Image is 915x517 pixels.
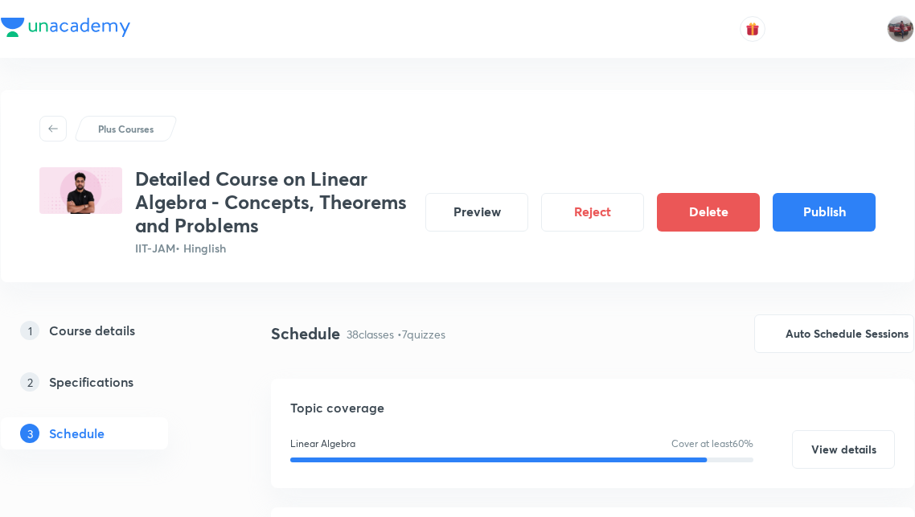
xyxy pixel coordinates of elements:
h5: Schedule [49,424,105,443]
img: Company Logo [1,18,130,37]
a: Company Logo [1,18,130,41]
p: 2 [20,372,39,392]
p: Cover at least 60 % [671,437,753,451]
button: Reject [541,193,644,232]
button: Publish [773,193,876,232]
img: 4144E0AE-F747-41AF-8490-4C8B0C151B18_plus.png [39,167,122,214]
img: google [760,324,779,343]
p: • 7 quizzes [397,326,445,343]
button: Auto Schedule Sessions [754,314,914,353]
button: Preview [425,193,528,232]
a: 2Specifications [1,366,220,398]
p: Linear Algebra [290,437,355,451]
h3: Detailed Course on Linear Algebra - Concepts, Theorems and Problems [135,167,412,236]
p: 38 classes [347,326,394,343]
h5: Course details [49,321,135,340]
p: 1 [20,321,39,340]
h4: Schedule [271,322,340,346]
h5: Topic coverage [290,398,895,417]
h5: Specifications [49,372,133,392]
img: amirhussain Hussain [887,15,914,43]
p: Plus Courses [98,121,154,136]
p: IIT-JAM • Hinglish [135,240,412,256]
img: avatar [745,22,760,36]
a: 1Course details [1,314,220,347]
button: View details [792,430,895,469]
button: avatar [740,16,765,42]
p: 3 [20,424,39,443]
button: Delete [657,193,760,232]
